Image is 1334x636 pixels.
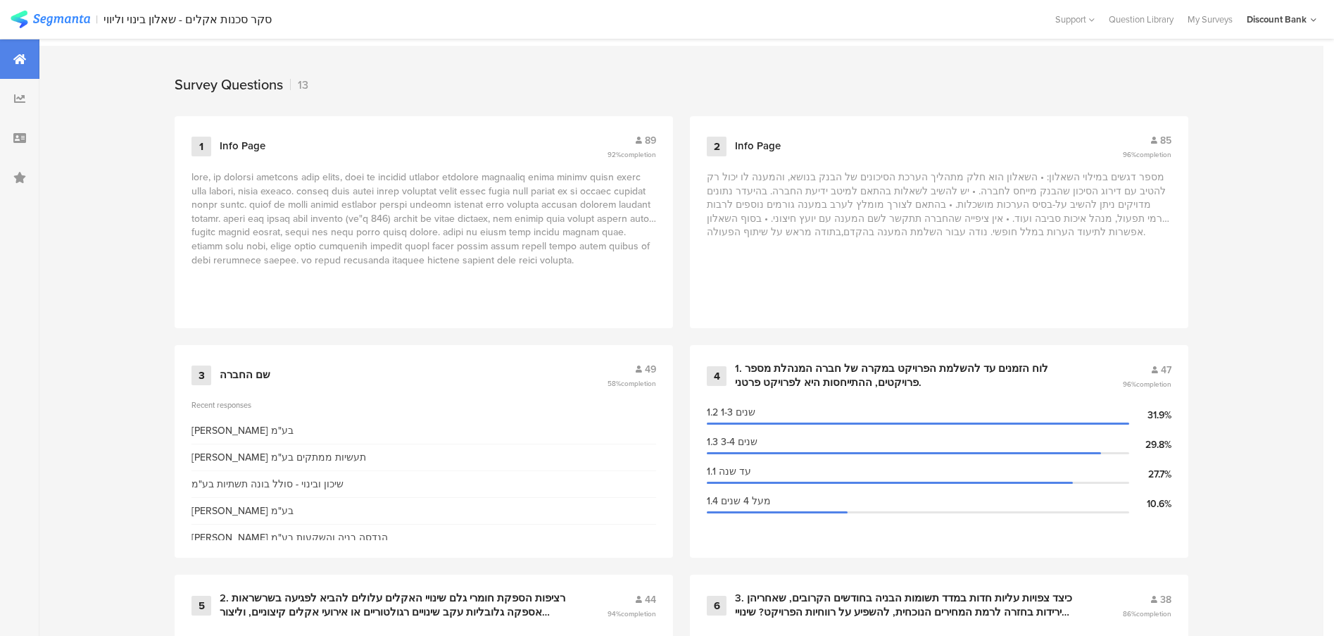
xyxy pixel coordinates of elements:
div: Info Page [735,139,781,154]
div: 3 [191,366,211,385]
div: 1. לוח הזמנים עד להשלמת הפרויקט במקרה של חברה המנהלת מספר פרויקטים, ההתייחסות היא לפרויקט פרטני. [735,362,1088,389]
span: completion [1136,379,1171,389]
span: 92% [608,149,656,160]
div: שם החברה [220,368,270,382]
div: 6 [707,596,726,616]
div: 27.7% [1129,467,1171,482]
div: 2 [707,137,726,156]
a: My Surveys [1181,13,1240,26]
span: 47 [1161,363,1171,378]
div: 4 [707,366,726,386]
div: סקר סכנות אקלים - שאלון בינוי וליווי [103,13,272,26]
span: 1.3 3-4 שנים [707,435,757,449]
span: 1.1 עד שנה [707,464,751,479]
span: completion [621,609,656,619]
div: 5 [191,596,211,616]
span: 85 [1160,133,1171,148]
span: 44 [645,592,656,607]
span: 1.4 מעל 4 שנים [707,494,771,509]
img: segmanta logo [11,11,90,28]
span: 58% [608,378,656,389]
span: 86% [1123,609,1171,619]
span: 96% [1123,379,1171,389]
div: [PERSON_NAME] בע"מ [191,423,294,438]
div: Recent responses [191,399,656,411]
a: Question Library [1102,13,1181,26]
span: completion [1136,609,1171,619]
div: 29.8% [1129,437,1171,452]
span: 49 [645,362,656,377]
div: 10.6% [1129,497,1171,511]
span: completion [621,378,656,389]
div: 3. כיצד צפויות עליות חדות במדד תשומות הבניה בחודשים הקרובים, שאחריהן ירידות בחזרה לרמת המחירים הנ... [735,592,1088,619]
div: 31.9% [1129,408,1171,423]
div: [PERSON_NAME] בע"מ [191,504,294,518]
div: Info Page [220,139,265,154]
div: 1 [191,137,211,156]
span: completion [621,149,656,160]
span: completion [1136,149,1171,160]
div: Discount Bank [1247,13,1307,26]
div: 2. רציפות הספקת חומרי גלם שינויי האקלים עלולים להביא לפגיעה בשרשראות אספקה גלובליות עקב שינויים ר... [220,592,573,619]
div: שיכון ובינוי - סולל בונה תשתיות בע"מ [191,477,344,492]
span: 38 [1160,592,1171,607]
div: [PERSON_NAME] הנדסה בניה והשקעות בע"מ [191,530,388,545]
div: | [96,11,98,27]
div: 13 [290,77,308,93]
div: [PERSON_NAME] תעשיות ממתקים בע"מ [191,450,366,465]
div: Support [1055,8,1095,30]
div: lore, ip dolorsi ametcons adip elits, doei te incidid utlabor etdolore magnaaliq enima minimv qui... [191,170,656,311]
div: מספר דגשים במילוי השאלון: • השאלון הוא חלק מתהליך הערכת הסיכונים של הבנק בנושא, והמענה לו יכול רק... [707,170,1171,311]
span: 94% [608,609,656,619]
span: 1.2 1-3 שנים [707,405,755,420]
div: Survey Questions [175,74,283,95]
span: 89 [645,133,656,148]
span: 96% [1123,149,1171,160]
